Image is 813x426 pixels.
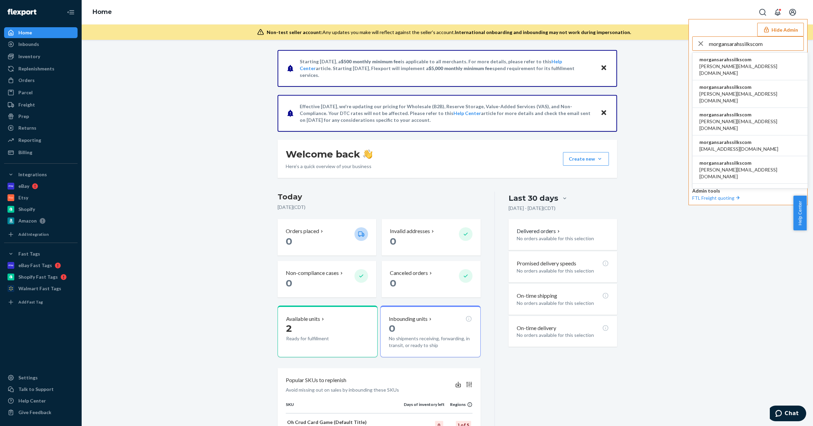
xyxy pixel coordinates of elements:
[390,227,430,235] p: Invalid addresses
[4,27,78,38] a: Home
[286,227,319,235] p: Orders placed
[18,194,28,201] div: Etsy
[18,386,54,393] div: Talk to Support
[756,5,769,19] button: Open Search Box
[18,274,58,280] div: Shopify Fast Tags
[278,261,376,297] button: Non-compliance cases 0
[517,300,609,307] p: No orders available for this selection
[517,227,561,235] button: Delivered orders
[517,332,609,339] p: No orders available for this selection
[267,29,322,35] span: Non-test seller account:
[267,29,631,36] div: Any updates you make will reflect against the seller's account.
[18,299,43,305] div: Add Fast Tag
[18,262,52,269] div: eBay Fast Tags
[699,84,801,91] span: morgansarahssilkscom
[4,51,78,62] a: Inventory
[699,139,778,146] span: morgansarahssilkscom
[4,63,78,74] a: Replenishments
[4,87,78,98] a: Parcel
[4,75,78,86] a: Orders
[390,277,396,289] span: 0
[445,402,472,407] div: Regions
[286,335,349,342] p: Ready for fulfillment
[382,219,480,256] button: Invalid addresses 0
[4,147,78,158] a: Billing
[18,183,29,190] div: eBay
[455,29,631,35] span: International onboarding and inbounding may not work during impersonation.
[278,192,481,202] h3: Today
[771,5,784,19] button: Open notifications
[699,166,801,180] span: [PERSON_NAME][EMAIL_ADDRESS][DOMAIN_NAME]
[517,292,557,300] p: On-time shipping
[64,5,78,19] button: Close Navigation
[363,149,372,159] img: hand-wave emoji
[286,387,399,393] p: Avoid missing out on sales by inbounding these SKUs
[286,323,292,334] span: 2
[4,39,78,50] a: Inbounds
[278,219,376,256] button: Orders placed 0
[278,306,378,357] button: Available units2Ready for fulfillment
[18,397,46,404] div: Help Center
[18,41,39,48] div: Inbounds
[699,111,801,118] span: morgansarahssilkscom
[4,122,78,133] a: Returns
[4,204,78,215] a: Shopify
[286,376,346,384] p: Popular SKUs to replenish
[286,163,372,170] p: Here’s a quick overview of your business
[18,217,37,224] div: Amazon
[429,65,492,71] span: $5,000 monthly minimum fee
[4,192,78,203] a: Etsy
[517,235,609,242] p: No orders available for this selection
[4,215,78,226] a: Amazon
[509,205,555,212] p: [DATE] - [DATE] ( CDT )
[18,53,40,60] div: Inventory
[18,206,35,213] div: Shopify
[699,146,778,152] span: [EMAIL_ADDRESS][DOMAIN_NAME]
[517,267,609,274] p: No orders available for this selection
[404,402,445,413] th: Days of inventory left
[4,99,78,110] a: Freight
[692,187,804,194] p: Admin tools
[4,283,78,294] a: Walmart Fast Tags
[93,8,112,16] a: Home
[517,324,556,332] p: On-time delivery
[4,272,78,282] a: Shopify Fast Tags
[517,260,576,267] p: Promised delivery speeds
[699,187,801,194] span: morgansarahssilkscom
[18,77,35,84] div: Orders
[287,419,402,426] p: Oh Crud Card Game (Default Title)
[286,235,292,247] span: 0
[4,395,78,406] a: Help Center
[389,315,428,323] p: Inbounding units
[4,111,78,122] a: Prep
[18,113,29,120] div: Prep
[382,261,480,297] button: Canceled orders 0
[278,204,481,211] p: [DATE] ( CDT )
[4,297,78,308] a: Add Fast Tag
[793,196,807,230] button: Help Center
[18,285,61,292] div: Walmart Fast Tags
[599,108,608,118] button: Close
[4,169,78,180] button: Integrations
[286,148,372,160] h1: Welcome back
[18,149,32,156] div: Billing
[699,118,801,132] span: [PERSON_NAME][EMAIL_ADDRESS][DOMAIN_NAME]
[4,181,78,192] a: eBay
[786,5,799,19] button: Open account menu
[757,23,804,36] button: Hide Admin
[380,306,480,357] button: Inbounding units0No shipments receiving, forwarding, in transit, or ready to ship
[599,63,608,73] button: Close
[18,65,54,72] div: Replenishments
[563,152,609,166] button: Create new
[509,193,558,203] div: Last 30 days
[286,277,292,289] span: 0
[18,171,47,178] div: Integrations
[4,407,78,418] button: Give Feedback
[18,250,40,257] div: Fast Tags
[18,125,36,131] div: Returns
[709,37,803,50] input: Search or paste seller ID
[18,101,35,108] div: Freight
[341,59,401,64] span: $500 monthly minimum fee
[453,110,481,116] a: Help Center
